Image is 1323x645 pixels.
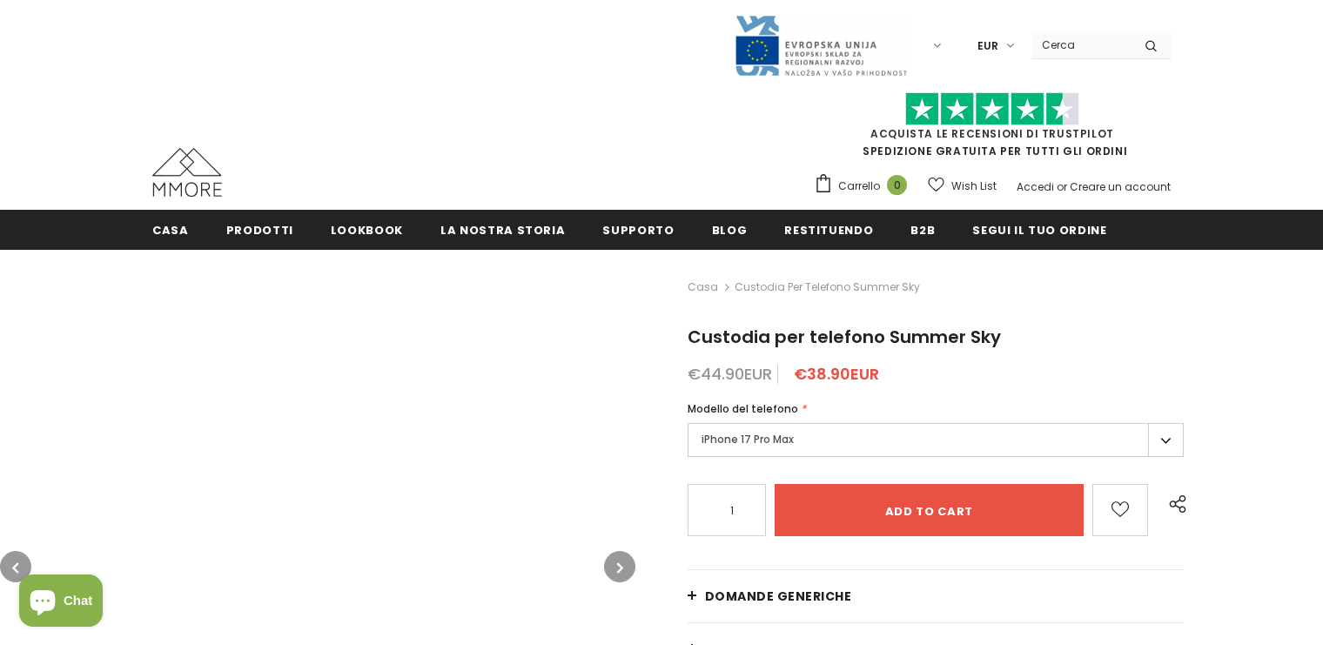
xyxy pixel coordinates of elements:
[688,363,772,385] span: €44.90EUR
[152,210,189,249] a: Casa
[712,222,748,239] span: Blog
[910,210,935,249] a: B2B
[152,222,189,239] span: Casa
[1057,179,1067,194] span: or
[688,325,1001,349] span: Custodia per telefono Summer Sky
[705,588,852,605] span: Domande generiche
[226,222,293,239] span: Prodotti
[602,210,674,249] a: supporto
[838,178,880,195] span: Carrello
[14,574,108,631] inbox-online-store-chat: Shopify online store chat
[1031,32,1132,57] input: Search Site
[331,210,403,249] a: Lookbook
[814,173,916,199] a: Carrello 0
[331,222,403,239] span: Lookbook
[887,175,907,195] span: 0
[735,277,920,298] span: Custodia per telefono Summer Sky
[784,222,873,239] span: Restituendo
[734,14,908,77] img: Javni Razpis
[775,484,1085,536] input: Add to cart
[972,210,1106,249] a: Segui il tuo ordine
[905,92,1079,126] img: Fidati di Pilot Stars
[688,423,1184,457] label: iPhone 17 Pro Max
[928,171,997,201] a: Wish List
[688,401,798,416] span: Modello del telefono
[784,210,873,249] a: Restituendo
[1070,179,1171,194] a: Creare un account
[440,222,565,239] span: La nostra storia
[1017,179,1054,194] a: Accedi
[794,363,879,385] span: €38.90EUR
[734,37,908,52] a: Javni Razpis
[972,222,1106,239] span: Segui il tuo ordine
[688,277,718,298] a: Casa
[152,148,222,197] img: Casi MMORE
[226,210,293,249] a: Prodotti
[440,210,565,249] a: La nostra storia
[602,222,674,239] span: supporto
[870,126,1114,141] a: Acquista le recensioni di TrustPilot
[712,210,748,249] a: Blog
[688,570,1184,622] a: Domande generiche
[977,37,998,55] span: EUR
[814,100,1171,158] span: SPEDIZIONE GRATUITA PER TUTTI GLI ORDINI
[910,222,935,239] span: B2B
[951,178,997,195] span: Wish List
